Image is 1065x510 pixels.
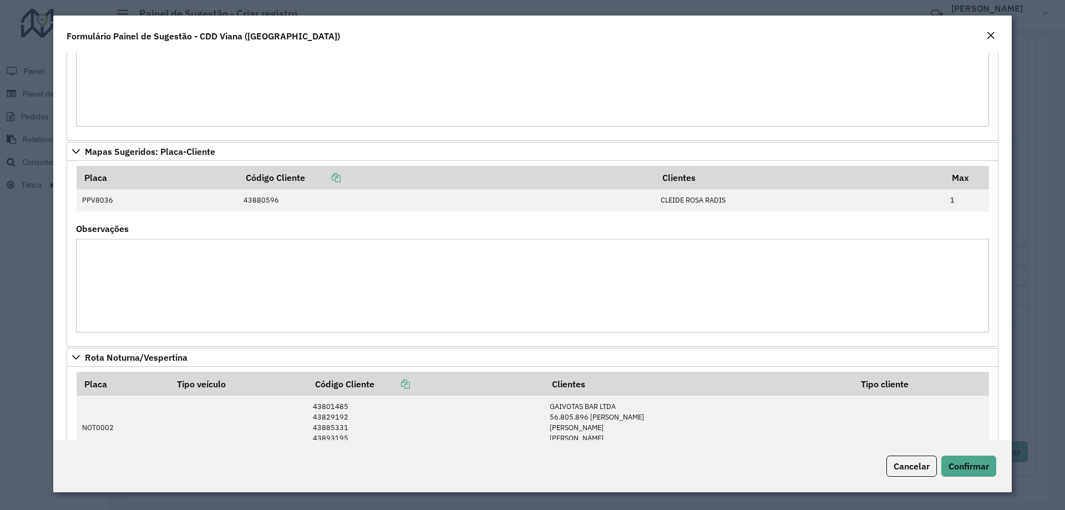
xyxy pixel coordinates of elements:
span: Cancelar [894,461,930,472]
td: 43880596 [238,189,655,211]
a: Copiar [374,378,410,390]
th: Código Cliente [307,372,544,395]
th: Tipo cliente [853,372,988,395]
th: Placa [77,372,170,395]
th: Código Cliente [238,166,655,189]
td: NOT0002 [77,396,170,460]
td: 1 [945,189,989,211]
td: 43801485 43829192 43885331 43893195 43895236 [307,396,544,460]
span: Confirmar [949,461,989,472]
button: Confirmar [941,456,996,477]
a: Rota Noturna/Vespertina [67,348,998,367]
span: Rota Noturna/Vespertina [85,353,187,362]
label: Observações [76,222,129,235]
th: Clientes [655,166,944,189]
h4: Formulário Painel de Sugestão - CDD Viana ([GEOGRAPHIC_DATA]) [67,29,340,43]
div: Mapas Sugeridos: Placa-Cliente [67,161,998,347]
td: PPV8036 [77,189,238,211]
th: Tipo veículo [169,372,307,395]
button: Cancelar [886,456,937,477]
span: Mapas Sugeridos: Placa-Cliente [85,147,215,156]
th: Clientes [544,372,854,395]
td: GAIVOTAS BAR LTDA 56.805.896 [PERSON_NAME] [PERSON_NAME] [PERSON_NAME] [PERSON_NAME] DO [544,396,854,460]
em: Fechar [986,31,995,40]
th: Max [945,166,989,189]
a: Mapas Sugeridos: Placa-Cliente [67,142,998,161]
td: CLEIDE ROSA RADIS [655,189,944,211]
th: Placa [77,166,238,189]
a: Copiar [305,172,341,183]
button: Close [983,29,998,43]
